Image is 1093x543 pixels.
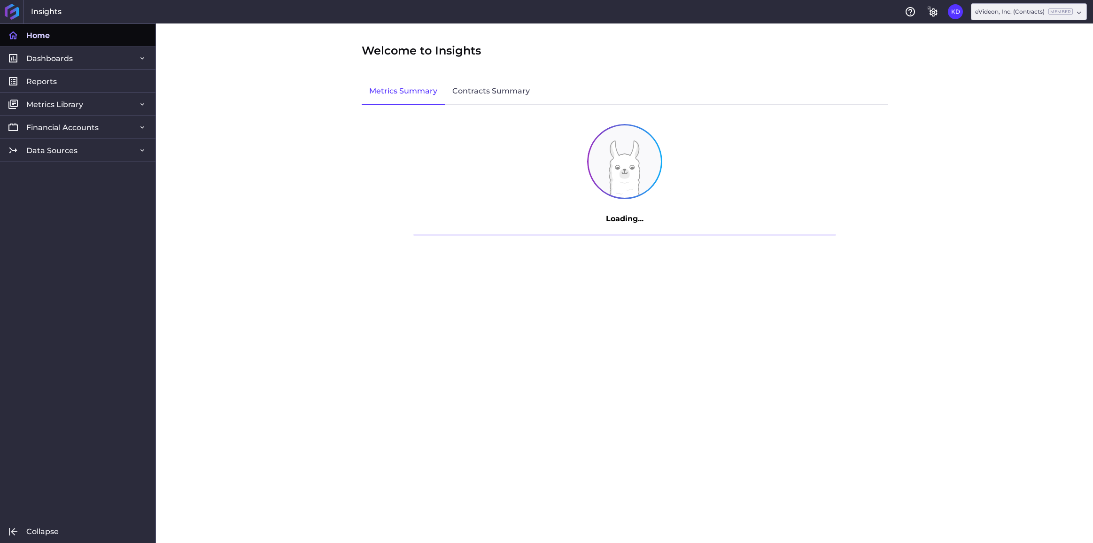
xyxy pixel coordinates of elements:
[26,54,73,63] span: Dashboards
[26,527,59,536] span: Collapse
[362,78,445,105] a: Metrics Summary
[903,4,918,19] button: Help
[26,146,78,155] span: Data Sources
[26,77,57,86] span: Reports
[925,4,940,19] button: General Settings
[362,42,481,59] span: Welcome to Insights
[948,4,963,19] button: User Menu
[445,78,537,105] a: Contracts Summary
[413,213,836,225] p: Loading...
[971,3,1087,20] div: Dropdown select
[26,100,83,109] span: Metrics Library
[26,123,99,132] span: Financial Accounts
[975,8,1073,16] div: eVideon, Inc. (Contracts)
[26,31,50,40] span: Home
[1048,8,1073,15] ins: Member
